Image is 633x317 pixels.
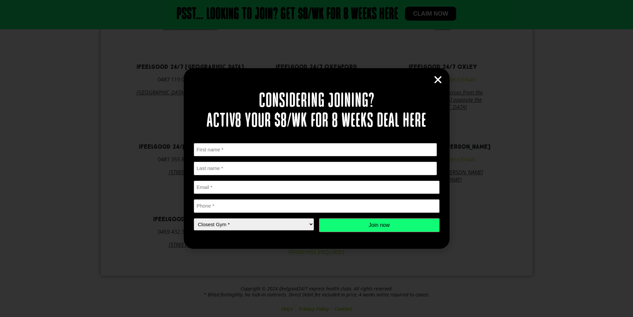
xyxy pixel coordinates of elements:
[194,162,437,175] input: Last name *
[194,199,440,213] input: Phone *
[433,75,443,85] a: Close
[194,181,440,194] input: Email *
[319,218,440,232] input: Join now
[194,143,437,157] input: First name *
[194,91,440,131] h2: Considering joining? Activ8 your $8/wk for 8 weeks deal here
